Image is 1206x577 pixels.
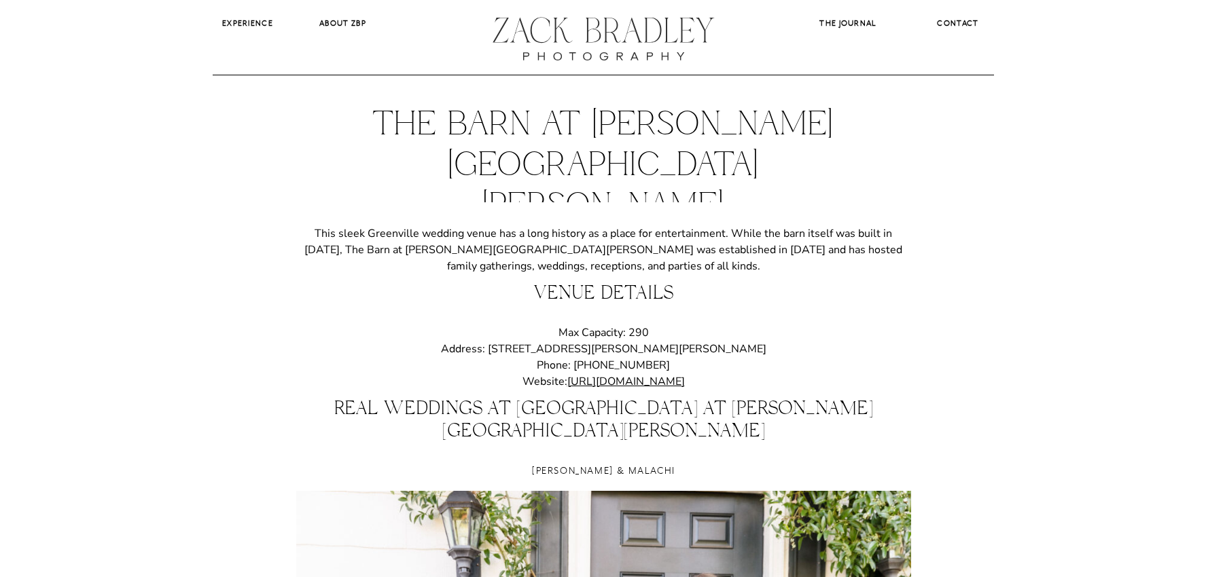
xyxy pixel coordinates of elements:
[213,17,283,30] a: Experience
[567,374,685,389] a: [URL][DOMAIN_NAME]
[810,17,887,30] a: The Journal
[222,18,273,28] b: Experience
[296,225,911,274] p: This sleek Greenville wedding venue has a long history as a place for entertainment. While the ba...
[926,17,991,31] a: CONTACT
[296,324,911,390] p: Max Capacity: 290 Address: [STREET_ADDRESS][PERSON_NAME][PERSON_NAME] Phone: [PHONE_NUMBER] Website:
[296,285,911,308] h2: Venue Details
[308,17,378,30] a: About ZBP
[819,18,876,28] b: The Journal
[296,401,911,446] h2: Real Weddings at [GEOGRAPHIC_DATA] at [PERSON_NAME][GEOGRAPHIC_DATA][PERSON_NAME]
[296,462,911,479] h3: [PERSON_NAME] & Malachi
[937,18,978,28] b: CONTACT
[366,105,840,227] h1: The Barn At [PERSON_NAME][GEOGRAPHIC_DATA][PERSON_NAME]
[319,18,366,28] b: About ZBP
